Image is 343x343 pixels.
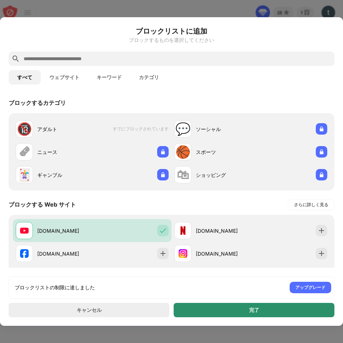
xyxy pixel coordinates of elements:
div: ブロックする Web サイト [9,201,76,209]
img: search.svg [11,54,20,63]
div: 完了 [249,307,259,313]
div: さらに詳しく見る [294,201,328,208]
div: 🏀 [175,145,190,159]
div: ブロックするものを選択してください [9,37,334,43]
button: ウェブサイト [41,70,88,84]
img: favicons [179,249,187,258]
div: 🗞 [18,145,30,159]
div: スポーツ [196,148,251,156]
img: favicons [20,226,29,235]
button: カテゴリ [130,70,168,84]
img: favicons [179,226,187,235]
div: [DOMAIN_NAME] [196,227,251,235]
div: ニュース [37,148,92,156]
div: ギャンブル [37,171,92,179]
button: すべて [9,70,41,84]
span: すでにブロックされています [113,126,169,132]
button: キーワード [88,70,130,84]
div: 💬 [175,122,190,136]
div: キャンセル [77,307,102,314]
div: [DOMAIN_NAME] [196,250,251,257]
div: ブロックリストの制限に達しました [15,284,95,291]
div: [DOMAIN_NAME] [37,227,92,235]
div: ブロックするカテゴリ [9,99,66,107]
div: アップグレード [295,284,325,291]
h6: ブロックリストに追加 [9,26,334,37]
img: favicons [20,249,29,258]
div: [DOMAIN_NAME] [37,250,92,257]
div: 🛍 [177,168,189,182]
div: 🔞 [17,122,32,136]
div: 🃏 [17,168,32,182]
div: アダルト [37,125,92,133]
div: ショッピング [196,171,251,179]
div: ソーシャル [196,125,251,133]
